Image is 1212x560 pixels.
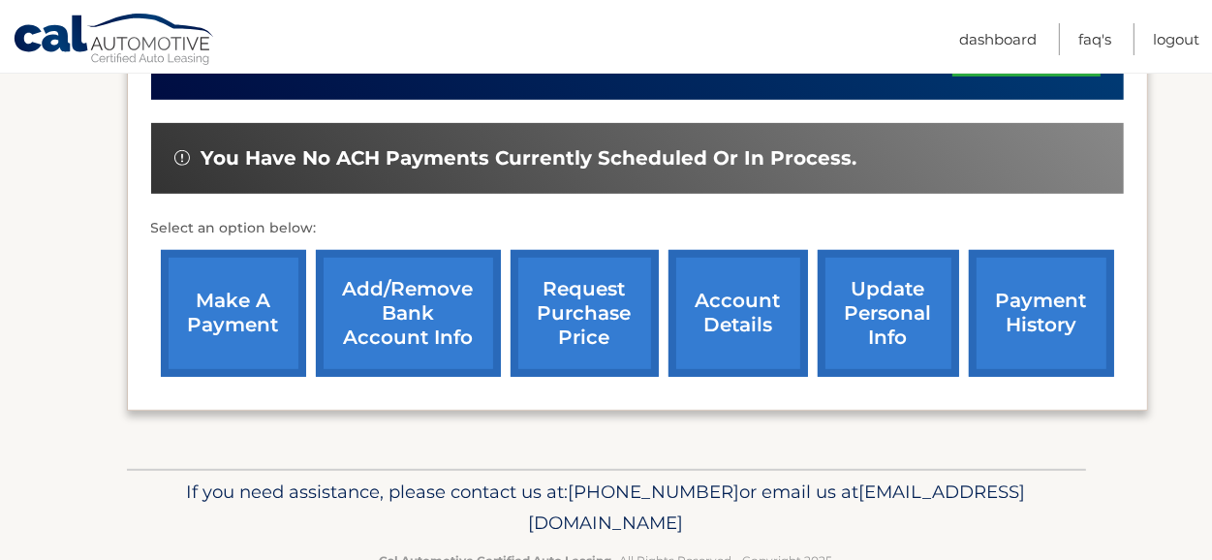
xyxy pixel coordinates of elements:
[959,23,1037,55] a: Dashboard
[668,250,808,377] a: account details
[161,250,306,377] a: make a payment
[1153,23,1199,55] a: Logout
[13,13,216,69] a: Cal Automotive
[969,250,1114,377] a: payment history
[202,146,857,171] span: You have no ACH payments currently scheduled or in process.
[818,250,959,377] a: update personal info
[151,217,1124,240] p: Select an option below:
[569,481,740,503] span: [PHONE_NUMBER]
[316,250,501,377] a: Add/Remove bank account info
[174,150,190,166] img: alert-white.svg
[1078,23,1111,55] a: FAQ's
[140,477,1073,539] p: If you need assistance, please contact us at: or email us at
[511,250,659,377] a: request purchase price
